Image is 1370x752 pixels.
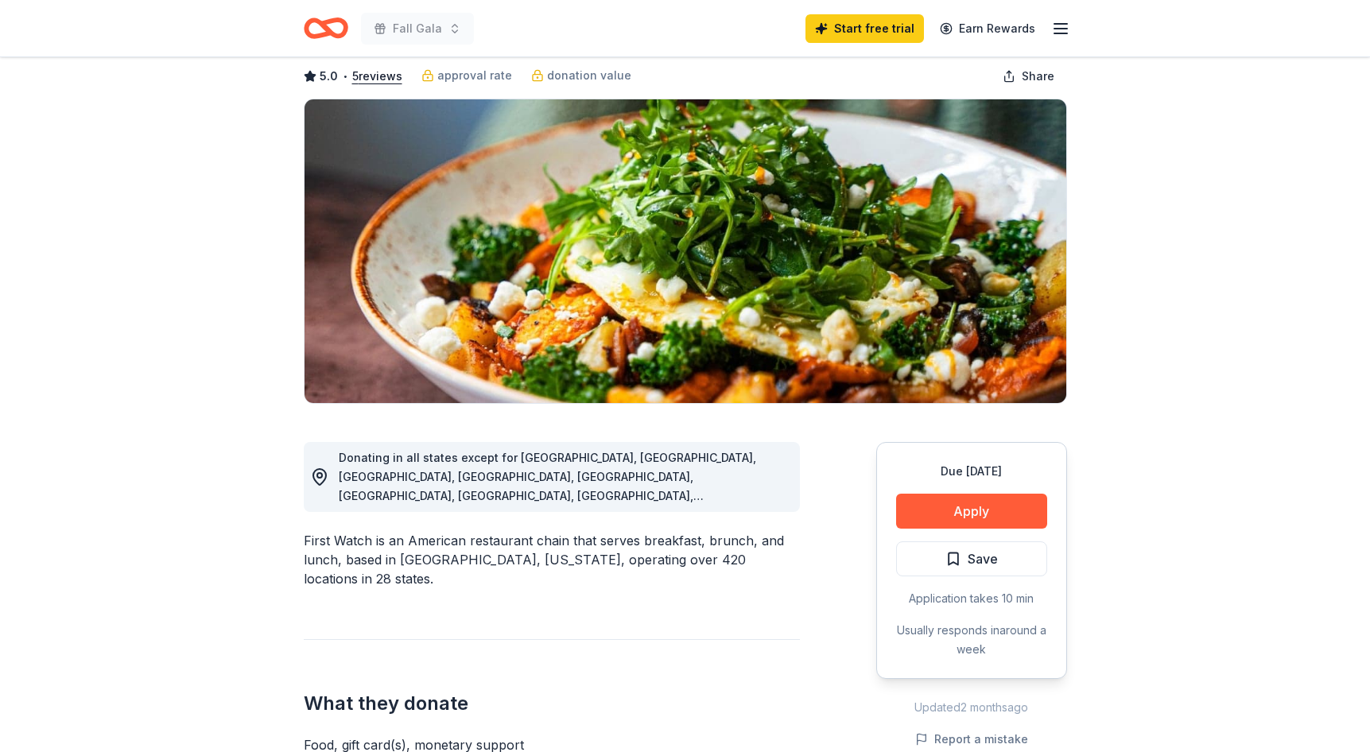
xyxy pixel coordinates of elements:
a: approval rate [421,66,512,85]
button: Share [990,60,1067,92]
button: Fall Gala [361,13,474,45]
div: Updated 2 months ago [876,698,1067,717]
div: Due [DATE] [896,462,1047,481]
a: Start free trial [805,14,924,43]
span: donation value [547,66,631,85]
span: Share [1022,67,1054,86]
button: Save [896,541,1047,576]
div: First Watch is an American restaurant chain that serves breakfast, brunch, and lunch, based in [G... [304,531,800,588]
span: Save [968,548,998,569]
span: approval rate [437,66,512,85]
div: Application takes 10 min [896,589,1047,608]
a: donation value [531,66,631,85]
span: Donating in all states except for [GEOGRAPHIC_DATA], [GEOGRAPHIC_DATA], [GEOGRAPHIC_DATA], [GEOGR... [339,451,756,598]
button: Report a mistake [915,730,1028,749]
span: • [342,70,347,83]
span: Fall Gala [393,19,442,38]
button: 5reviews [352,67,402,86]
img: Image for First Watch [305,99,1066,403]
a: Earn Rewards [930,14,1045,43]
button: Apply [896,494,1047,529]
div: Usually responds in around a week [896,621,1047,659]
span: 5.0 [320,67,338,86]
a: Home [304,10,348,47]
h2: What they donate [304,691,800,716]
